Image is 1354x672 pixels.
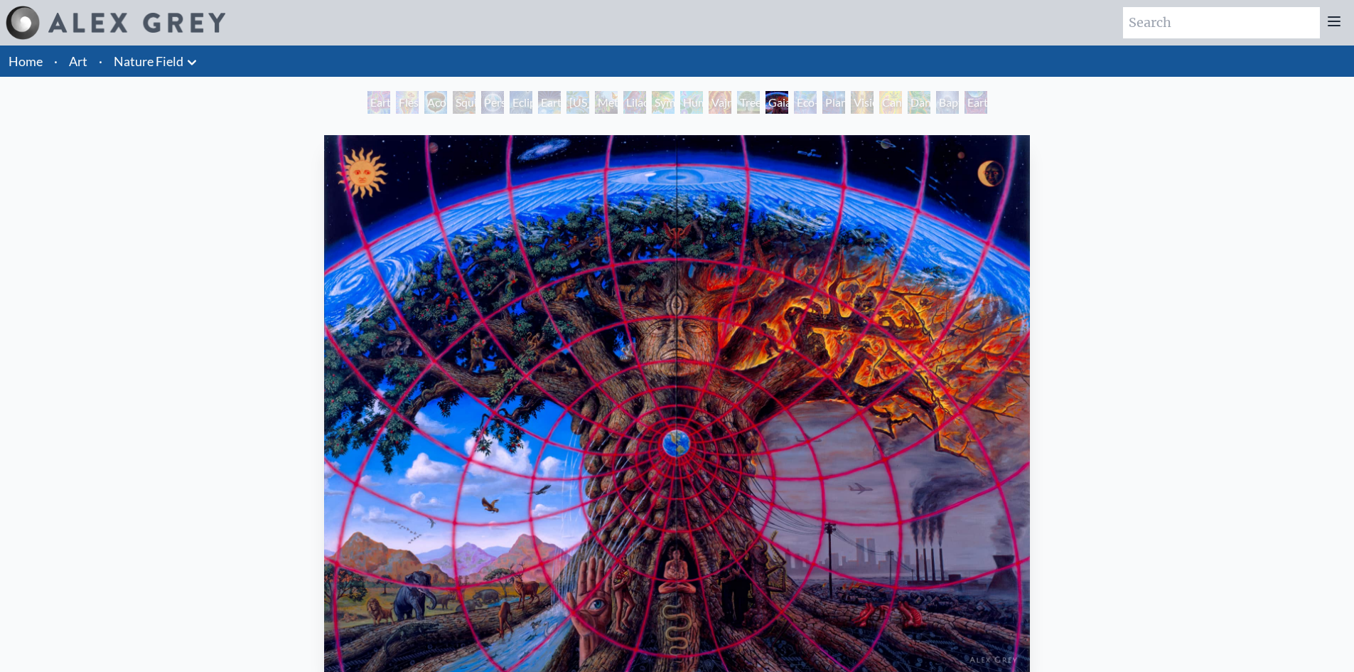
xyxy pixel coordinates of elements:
div: Dance of Cannabia [908,91,930,114]
li: · [93,46,108,77]
div: Symbiosis: Gall Wasp & Oak Tree [652,91,675,114]
a: Nature Field [114,51,183,71]
div: Acorn Dream [424,91,447,114]
div: Squirrel [453,91,475,114]
a: Home [9,53,43,69]
div: Flesh of the Gods [396,91,419,114]
input: Search [1123,7,1320,38]
div: Eco-Atlas [794,91,817,114]
li: · [48,46,63,77]
a: Art [69,51,87,71]
div: Earth Energies [538,91,561,114]
div: Vajra Horse [709,91,731,114]
div: Person Planet [481,91,504,114]
div: Earth Witness [367,91,390,114]
div: Cannabis Mudra [879,91,902,114]
div: Planetary Prayers [822,91,845,114]
div: Tree & Person [737,91,760,114]
div: Gaia [765,91,788,114]
div: Baptism in the Ocean of Awareness [936,91,959,114]
div: Metamorphosis [595,91,618,114]
div: Humming Bird [680,91,703,114]
div: Vision Tree [851,91,874,114]
div: Eclipse [510,91,532,114]
div: Earthmind [965,91,987,114]
div: [US_STATE] Song [566,91,589,114]
div: Lilacs [623,91,646,114]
